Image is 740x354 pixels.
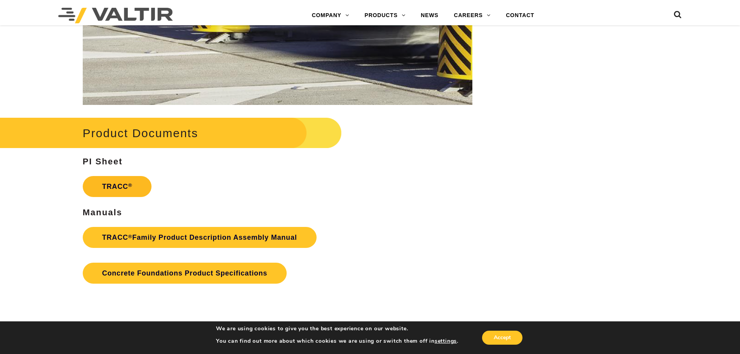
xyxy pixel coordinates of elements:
[357,8,413,23] a: PRODUCTS
[58,8,173,23] img: Valtir
[498,8,542,23] a: CONTACT
[128,234,132,239] sup: ®
[435,338,457,345] button: settings
[83,263,287,284] a: Concrete Foundations Product Specifications
[216,325,458,332] p: We are using cookies to give you the best experience on our website.
[83,227,317,248] a: TRACC®Family Product Description Assembly Manual
[304,8,357,23] a: COMPANY
[83,157,123,166] strong: PI Sheet
[482,331,522,345] button: Accept
[446,8,498,23] a: CAREERS
[83,176,152,197] a: TRACC®
[413,8,446,23] a: NEWS
[128,182,132,188] sup: ®
[216,338,458,345] p: You can find out more about which cookies we are using or switch them off in .
[83,208,122,217] strong: Manuals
